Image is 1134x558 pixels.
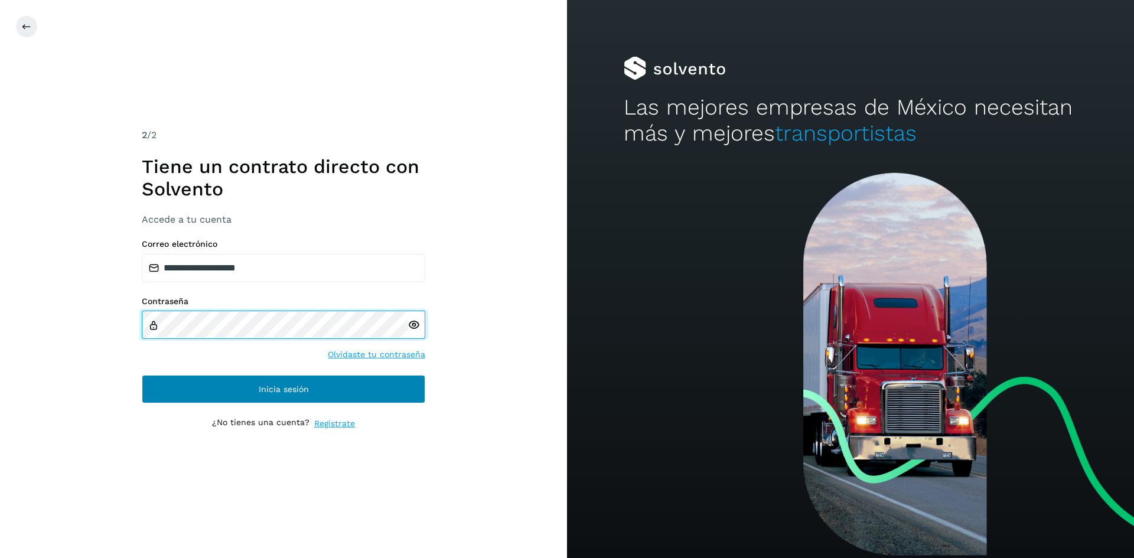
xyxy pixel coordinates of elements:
span: 2 [142,129,147,141]
a: Regístrate [314,417,355,430]
label: Contraseña [142,296,425,306]
h2: Las mejores empresas de México necesitan más y mejores [624,94,1077,147]
a: Olvidaste tu contraseña [328,348,425,361]
h3: Accede a tu cuenta [142,214,425,225]
div: /2 [142,128,425,142]
label: Correo electrónico [142,239,425,249]
span: transportistas [775,120,917,146]
button: Inicia sesión [142,375,425,403]
h1: Tiene un contrato directo con Solvento [142,155,425,201]
p: ¿No tienes una cuenta? [212,417,309,430]
span: Inicia sesión [259,385,309,393]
